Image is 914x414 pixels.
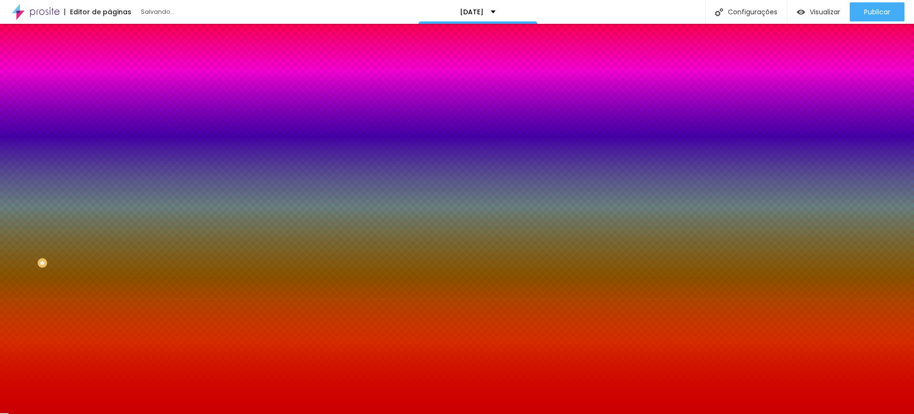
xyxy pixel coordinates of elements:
p: [DATE] [460,9,484,15]
span: Publicar [864,8,890,16]
div: Salvando... [141,9,250,15]
span: Visualizar [810,8,840,16]
button: Publicar [850,2,904,21]
img: Icone [715,8,723,16]
div: Editor de páginas [64,9,131,15]
button: Visualizar [787,2,850,21]
img: view-1.svg [797,8,805,16]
